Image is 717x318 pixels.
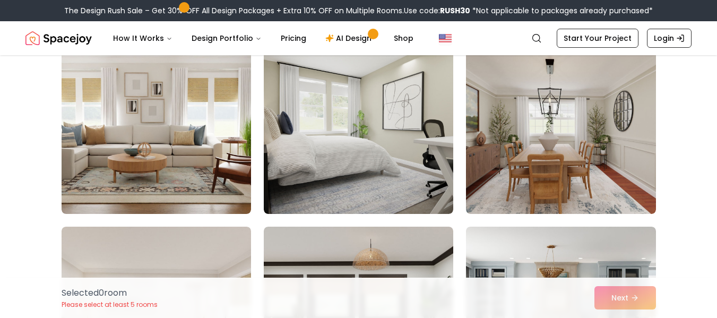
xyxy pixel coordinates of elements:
nav: Main [105,28,422,49]
a: Spacejoy [25,28,92,49]
a: Login [647,29,692,48]
p: Please select at least 5 rooms [62,300,158,309]
a: Pricing [272,28,315,49]
a: AI Design [317,28,383,49]
img: Spacejoy Logo [25,28,92,49]
div: The Design Rush Sale – Get 30% OFF All Design Packages + Extra 10% OFF on Multiple Rooms. [64,5,653,16]
span: *Not applicable to packages already purchased* [470,5,653,16]
button: Design Portfolio [183,28,270,49]
a: Start Your Project [557,29,638,48]
p: Selected 0 room [62,287,158,299]
img: Room room-3 [466,44,655,214]
span: Use code: [404,5,470,16]
img: Room room-2 [264,44,453,214]
img: Room room-1 [62,44,251,214]
nav: Global [25,21,692,55]
b: RUSH30 [440,5,470,16]
a: Shop [385,28,422,49]
img: United States [439,32,452,45]
button: How It Works [105,28,181,49]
